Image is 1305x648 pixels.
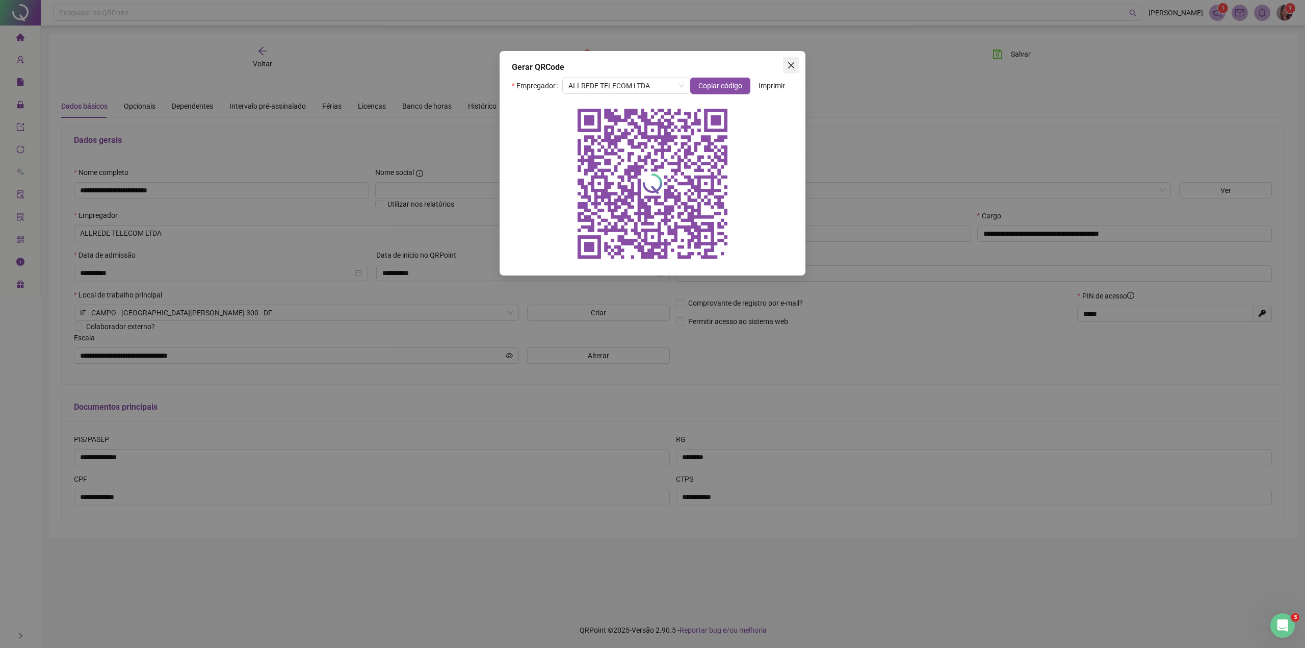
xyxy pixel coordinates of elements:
[512,78,562,94] label: Empregador
[1270,613,1295,638] iframe: Intercom live chat
[1291,613,1299,621] span: 3
[783,57,799,73] button: Close
[690,78,750,94] button: Copiar código
[698,80,742,91] span: Copiar código
[568,78,684,93] span: ALLREDE TELECOM LTDA
[750,78,793,94] button: Imprimir
[759,80,785,91] span: Imprimir
[571,102,734,265] img: qrcode do empregador
[787,61,795,69] span: close
[512,61,793,73] div: Gerar QRCode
